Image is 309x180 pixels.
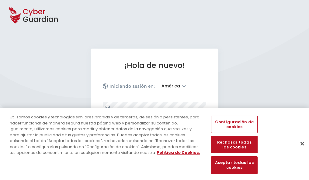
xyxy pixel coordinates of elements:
[10,114,202,156] div: Utilizamos cookies y tecnologías similares propias y de terceros, de sesión o persistentes, para ...
[296,137,309,150] button: Cerrar
[211,157,257,174] button: Aceptar todas las cookies
[157,150,200,155] a: Más información sobre su privacidad, se abre en una nueva pestaña
[109,83,155,89] p: Iniciando sesión en:
[103,61,206,70] h1: ¡Hola de nuevo!
[211,116,257,133] button: Configuración de cookies
[211,136,257,154] button: Rechazar todas las cookies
